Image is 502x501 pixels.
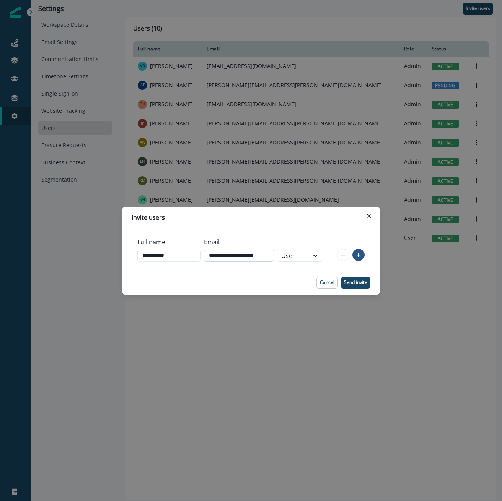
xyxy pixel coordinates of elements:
[204,237,220,246] p: Email
[363,210,375,222] button: Close
[344,280,367,285] p: Send invite
[320,280,334,285] p: Cancel
[132,213,165,222] p: Invite users
[341,277,370,289] button: Send invite
[281,251,305,260] div: User
[137,237,165,246] p: Full name
[352,249,365,261] button: add-row
[337,249,349,261] button: remove-row
[316,277,338,289] button: Cancel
